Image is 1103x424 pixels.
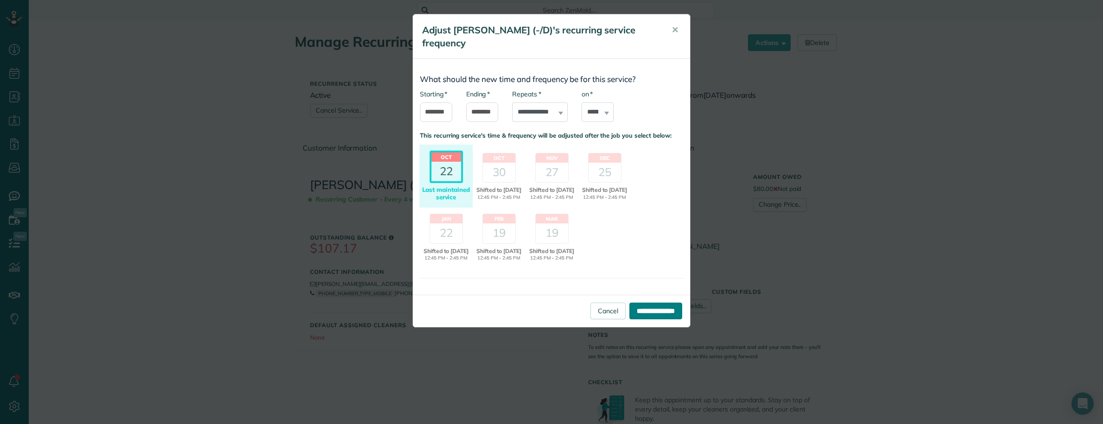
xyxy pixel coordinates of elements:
[579,194,630,201] span: 12:45 PM - 2:45 PM
[526,255,577,262] span: 12:45 PM - 2:45 PM
[483,214,515,223] header: Feb
[582,89,593,99] label: on
[512,89,541,99] label: Repeats
[422,24,659,50] h5: Adjust [PERSON_NAME] (-/D)'s recurring service frequency
[420,131,683,140] p: This recurring service's time & frequency will be adjusted after the job you select below:
[474,255,524,262] span: 12:45 PM - 2:45 PM
[420,75,683,84] h3: What should the new time and frequency be for this service?
[474,194,524,201] span: 12:45 PM - 2:45 PM
[589,153,621,163] header: Dec
[474,186,524,194] span: Shifted to [DATE]
[466,89,490,99] label: Ending
[526,186,577,194] span: Shifted to [DATE]
[536,223,568,243] div: 19
[430,223,463,243] div: 22
[420,89,447,99] label: Starting
[421,255,471,262] span: 12:45 PM - 2:45 PM
[579,186,630,194] span: Shifted to [DATE]
[421,186,471,201] div: Last maintained service
[526,194,577,201] span: 12:45 PM - 2:45 PM
[431,152,461,162] header: Oct
[483,163,515,182] div: 30
[474,247,524,255] span: Shifted to [DATE]
[672,25,678,35] span: ✕
[526,247,577,255] span: Shifted to [DATE]
[536,153,568,163] header: Nov
[483,153,515,163] header: Oct
[589,163,621,182] div: 25
[536,163,568,182] div: 27
[431,162,461,181] div: 22
[483,223,515,243] div: 19
[590,303,626,319] a: Cancel
[430,214,463,223] header: Jan
[421,247,471,255] span: Shifted to [DATE]
[536,214,568,223] header: Mar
